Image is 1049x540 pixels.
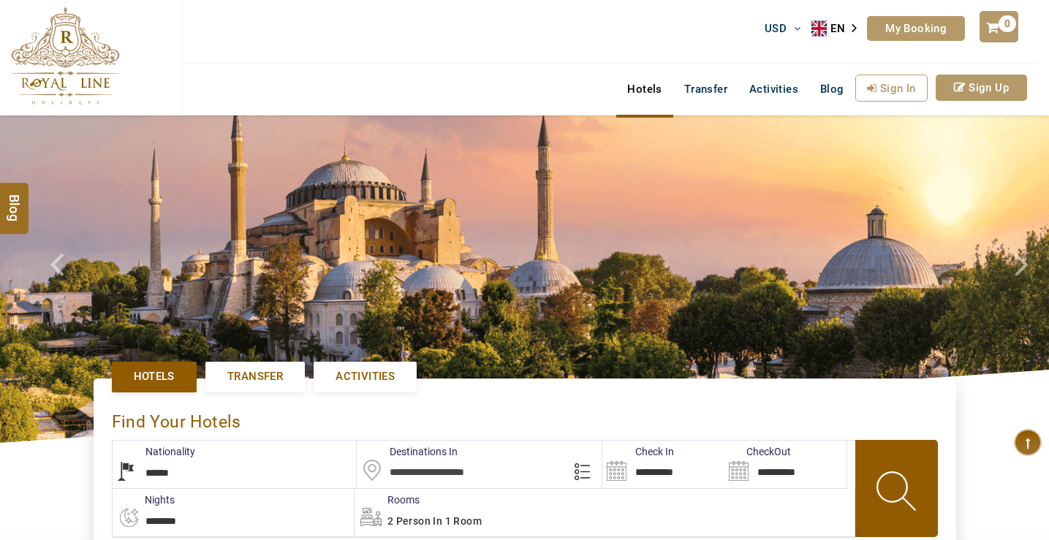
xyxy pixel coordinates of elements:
[855,75,928,102] a: Sign In
[336,369,395,384] span: Activities
[936,75,1027,101] a: Sign Up
[314,362,417,392] a: Activities
[355,493,420,507] label: Rooms
[673,75,738,104] a: Transfer
[809,75,855,104] a: Blog
[11,7,120,105] img: The Royal Line Holidays
[357,444,458,459] label: Destinations In
[616,75,673,104] a: Hotels
[820,83,844,96] span: Blog
[602,441,724,488] input: Search
[602,444,674,459] label: Check In
[765,22,787,35] span: USD
[387,515,482,527] span: 2 Person in 1 Room
[724,441,847,488] input: Search
[980,11,1018,42] a: 0
[738,75,809,104] a: Activities
[724,444,791,459] label: CheckOut
[205,362,305,392] a: Transfer
[113,444,195,459] label: Nationality
[811,18,867,39] a: EN
[811,18,867,39] aside: Language selected: English
[996,115,1049,443] a: Check next image
[112,397,938,440] div: Find Your Hotels
[999,15,1016,32] span: 0
[867,16,965,41] a: My Booking
[31,115,84,443] a: Check next prev
[112,362,197,392] a: Hotels
[5,194,24,207] span: Blog
[134,369,175,384] span: Hotels
[112,493,175,507] label: nights
[227,369,283,384] span: Transfer
[811,18,867,39] div: Language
